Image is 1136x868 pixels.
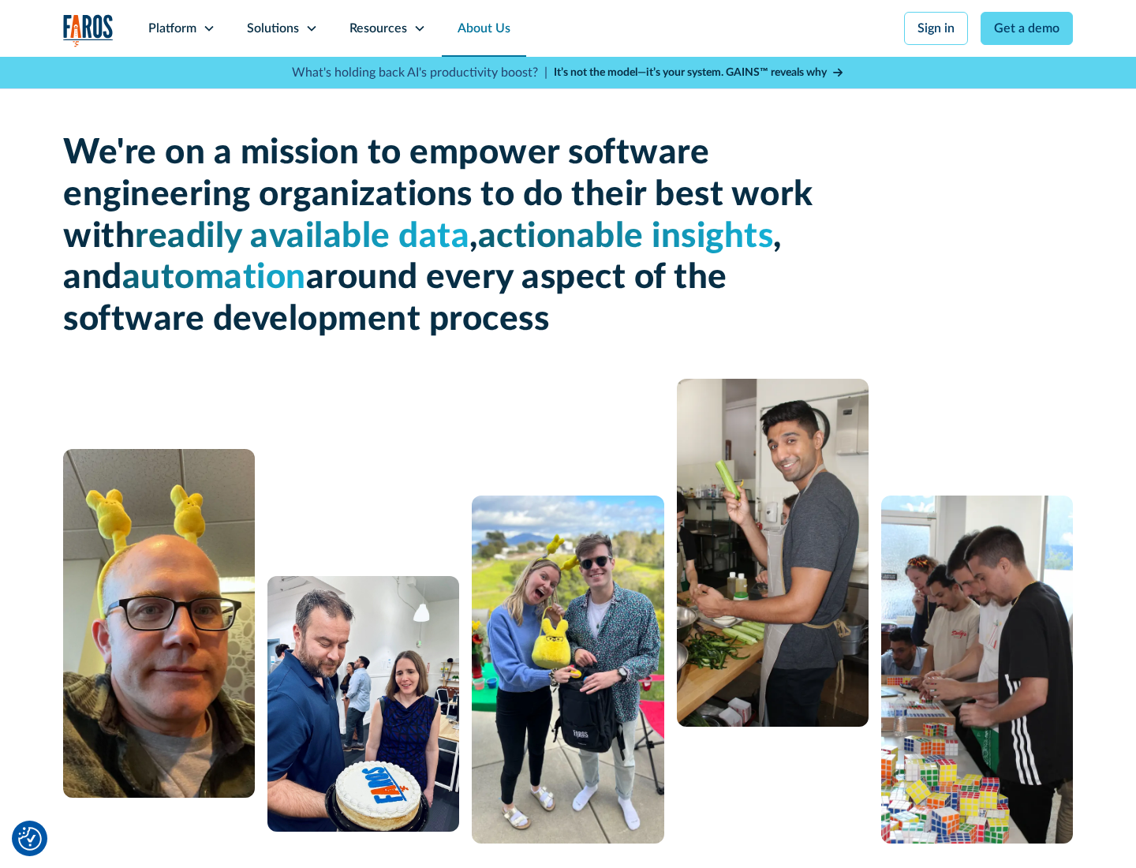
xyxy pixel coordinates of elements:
[881,496,1073,844] img: 5 people constructing a puzzle from Rubik's cubes
[349,19,407,38] div: Resources
[63,449,255,798] img: A man with glasses and a bald head wearing a yellow bunny headband.
[63,14,114,47] img: Logo of the analytics and reporting company Faros.
[63,133,820,341] h1: We're on a mission to empower software engineering organizations to do their best work with , , a...
[472,496,663,844] img: A man and a woman standing next to each other.
[677,379,869,727] img: man cooking with celery
[981,12,1073,45] a: Get a demo
[478,219,774,254] span: actionable insights
[247,19,299,38] div: Solutions
[135,219,469,254] span: readily available data
[292,63,547,82] p: What's holding back AI's productivity boost? |
[904,12,968,45] a: Sign in
[554,67,827,78] strong: It’s not the model—it’s your system. GAINS™ reveals why
[18,827,42,851] button: Cookie Settings
[18,827,42,851] img: Revisit consent button
[554,65,844,81] a: It’s not the model—it’s your system. GAINS™ reveals why
[122,260,306,295] span: automation
[148,19,196,38] div: Platform
[63,14,114,47] a: home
